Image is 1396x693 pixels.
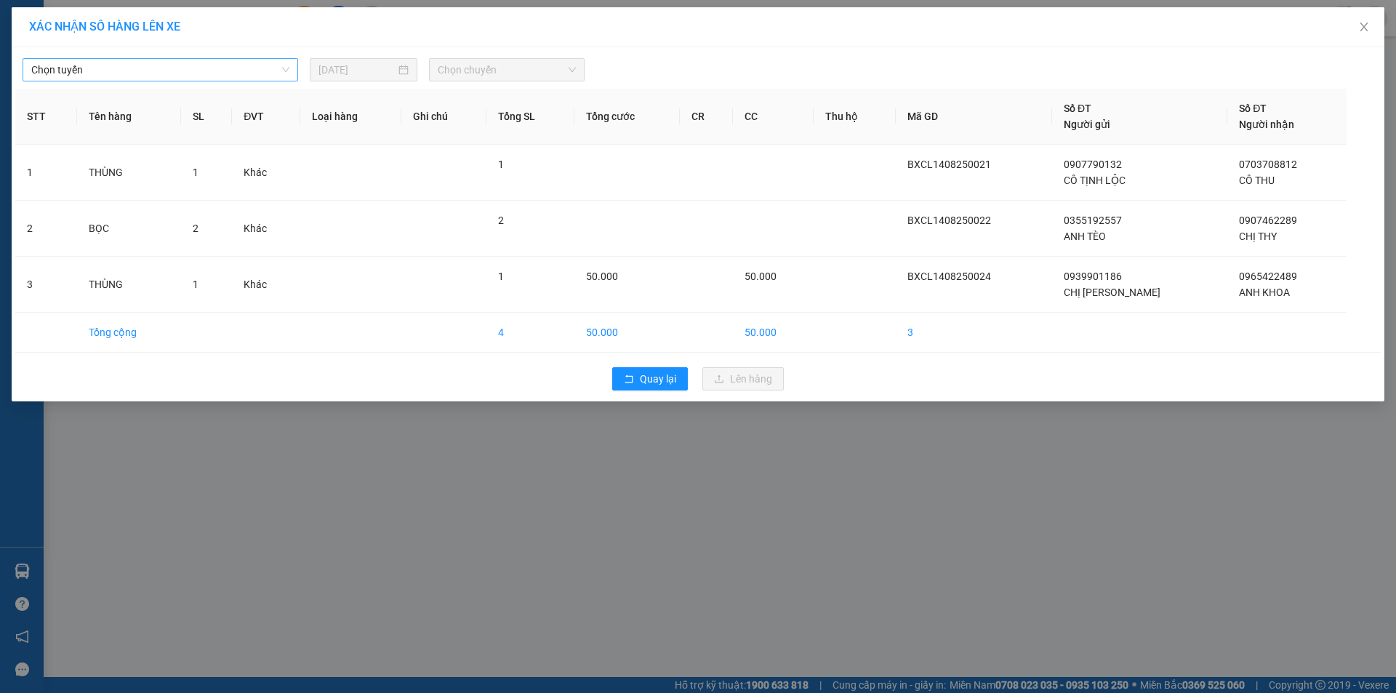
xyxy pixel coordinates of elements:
[193,167,198,178] span: 1
[1239,215,1297,226] span: 0907462289
[401,89,486,145] th: Ghi chú
[907,159,991,170] span: BXCL1408250021
[232,257,300,313] td: Khác
[907,215,991,226] span: BXCL1408250022
[12,85,107,161] span: THANH TRANG ÔNG BẦU
[612,367,688,390] button: rollbackQuay lại
[1064,103,1091,114] span: Số ĐT
[624,374,634,385] span: rollback
[1239,287,1290,298] span: ANH KHOA
[486,89,574,145] th: Tổng SL
[1064,231,1106,242] span: ANH TÈO
[586,271,618,282] span: 50.000
[77,145,181,201] td: THÙNG
[1239,175,1275,186] span: CÔ THU
[232,89,300,145] th: ĐVT
[31,59,289,81] span: Chọn tuyến
[745,271,777,282] span: 50.000
[15,201,77,257] td: 2
[15,257,77,313] td: 3
[1239,159,1297,170] span: 0703708812
[1239,103,1267,114] span: Số ĐT
[77,89,181,145] th: Tên hàng
[139,12,286,45] div: [GEOGRAPHIC_DATA]
[498,215,504,226] span: 2
[1344,7,1384,48] button: Close
[896,89,1052,145] th: Mã GD
[12,14,35,29] span: Gửi:
[193,223,198,234] span: 2
[1064,159,1122,170] span: 0907790132
[300,89,401,145] th: Loại hàng
[77,313,181,353] td: Tổng cộng
[680,89,733,145] th: CR
[193,279,198,290] span: 1
[12,65,129,85] div: 0947999646
[1239,119,1294,130] span: Người nhận
[318,62,396,78] input: 14/08/2025
[1064,175,1126,186] span: CÔ TỊNH LỘC
[232,145,300,201] td: Khác
[498,271,504,282] span: 1
[1064,215,1122,226] span: 0355192557
[640,371,676,387] span: Quay lại
[12,93,33,108] span: DĐ:
[733,89,814,145] th: CC
[1239,271,1297,282] span: 0965422489
[139,45,286,63] div: ANH TRÍ
[1064,271,1122,282] span: 0939901186
[733,313,814,353] td: 50.000
[15,145,77,201] td: 1
[498,159,504,170] span: 1
[486,313,574,353] td: 4
[77,201,181,257] td: BỌC
[12,47,129,65] div: CHỊ TÂM
[1064,119,1110,130] span: Người gửi
[29,20,180,33] span: XÁC NHẬN SỐ HÀNG LÊN XE
[574,313,680,353] td: 50.000
[77,257,181,313] td: THÙNG
[1064,287,1160,298] span: CHỊ [PERSON_NAME]
[181,89,232,145] th: SL
[814,89,896,145] th: Thu hộ
[1239,231,1277,242] span: CHỊ THY
[1358,21,1370,33] span: close
[574,89,680,145] th: Tổng cước
[232,201,300,257] td: Khác
[438,59,576,81] span: Chọn chuyến
[139,63,286,83] div: 0909689096
[12,12,129,47] div: BX [PERSON_NAME]
[907,271,991,282] span: BXCL1408250024
[896,313,1052,353] td: 3
[15,89,77,145] th: STT
[139,12,174,28] span: Nhận:
[702,367,784,390] button: uploadLên hàng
